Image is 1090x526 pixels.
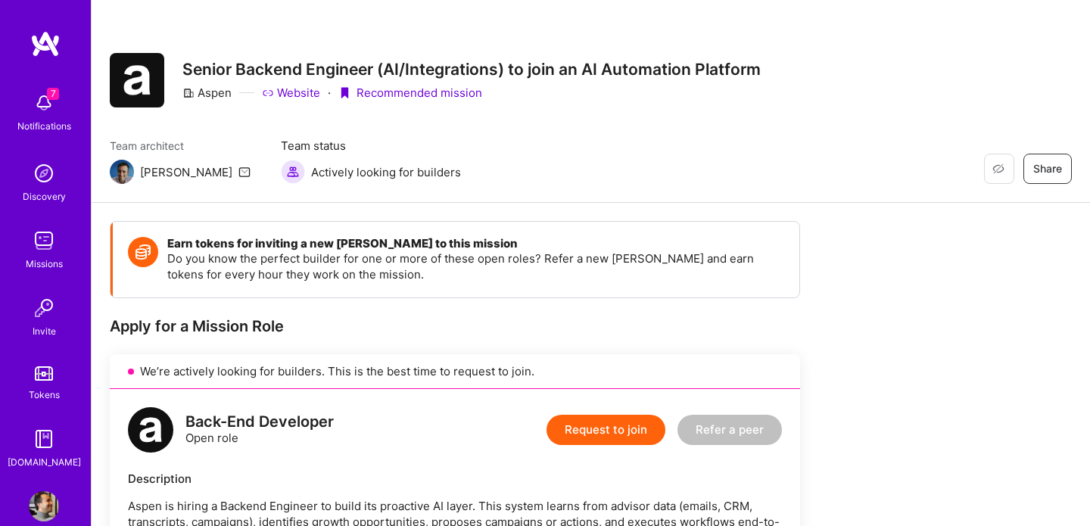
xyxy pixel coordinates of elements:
[182,87,195,99] i: icon CompanyGray
[29,88,59,118] img: bell
[167,251,784,282] p: Do you know the perfect builder for one or more of these open roles? Refer a new [PERSON_NAME] an...
[185,414,334,446] div: Open role
[311,164,461,180] span: Actively looking for builders
[110,316,800,336] div: Apply for a Mission Role
[182,85,232,101] div: Aspen
[262,85,320,101] a: Website
[167,237,784,251] h4: Earn tokens for inviting a new [PERSON_NAME] to this mission
[140,164,232,180] div: [PERSON_NAME]
[25,491,63,521] a: User Avatar
[29,293,59,323] img: Invite
[1033,161,1062,176] span: Share
[128,407,173,453] img: logo
[29,491,59,521] img: User Avatar
[29,158,59,188] img: discovery
[26,256,63,272] div: Missions
[281,138,461,154] span: Team status
[29,387,60,403] div: Tokens
[338,85,482,101] div: Recommended mission
[35,366,53,381] img: tokens
[110,354,800,389] div: We’re actively looking for builders. This is the best time to request to join.
[281,160,305,184] img: Actively looking for builders
[238,166,251,178] i: icon Mail
[547,415,665,445] button: Request to join
[185,414,334,430] div: Back-End Developer
[17,118,71,134] div: Notifications
[29,424,59,454] img: guide book
[328,85,331,101] div: ·
[338,87,350,99] i: icon PurpleRibbon
[128,237,158,267] img: Token icon
[128,471,782,487] div: Description
[110,160,134,184] img: Team Architect
[33,323,56,339] div: Invite
[677,415,782,445] button: Refer a peer
[30,30,61,58] img: logo
[8,454,81,470] div: [DOMAIN_NAME]
[1023,154,1072,184] button: Share
[110,53,164,107] img: Company Logo
[110,138,251,154] span: Team architect
[992,163,1004,175] i: icon EyeClosed
[29,226,59,256] img: teamwork
[23,188,66,204] div: Discovery
[182,60,761,79] h3: Senior Backend Engineer (AI/Integrations) to join an AI Automation Platform
[47,88,59,100] span: 7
